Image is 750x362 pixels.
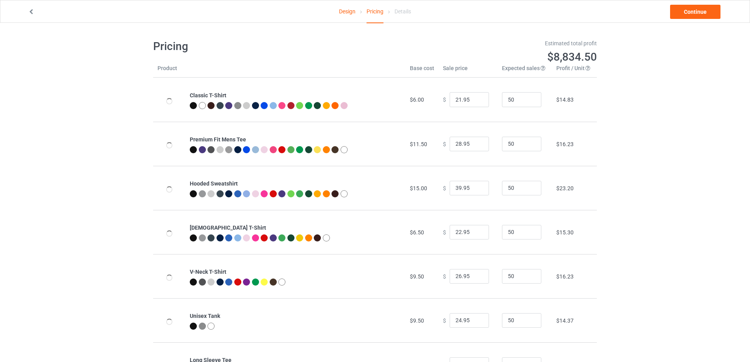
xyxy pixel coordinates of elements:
span: $16.23 [556,273,574,280]
a: Continue [670,5,720,19]
span: $14.83 [556,97,574,103]
span: $ [443,317,446,323]
div: Pricing [367,0,383,23]
b: Premium Fit Mens Tee [190,136,246,143]
div: Details [394,0,411,22]
span: $ [443,97,446,103]
span: $9.50 [410,273,424,280]
span: $ [443,229,446,235]
a: Design [339,0,356,22]
b: Unisex Tank [190,313,220,319]
h1: Pricing [153,39,370,54]
b: Classic T-Shirt [190,92,226,98]
th: Base cost [406,64,439,78]
th: Expected sales [498,64,552,78]
th: Sale price [439,64,498,78]
span: $ [443,141,446,147]
span: $ [443,273,446,279]
span: $14.37 [556,317,574,324]
th: Product [153,64,185,78]
img: heather_texture.png [199,323,206,330]
span: $15.30 [556,229,574,236]
th: Profit / Unit [552,64,597,78]
span: $11.50 [410,141,427,147]
span: $6.50 [410,229,424,236]
span: $9.50 [410,317,424,324]
img: heather_texture.png [225,146,232,153]
div: Estimated total profit [381,39,597,47]
span: $ [443,185,446,191]
span: $23.20 [556,185,574,191]
b: Hooded Sweatshirt [190,180,238,187]
span: $16.23 [556,141,574,147]
span: $8,834.50 [547,50,597,63]
img: heather_texture.png [234,102,241,109]
span: $15.00 [410,185,427,191]
b: [DEMOGRAPHIC_DATA] T-Shirt [190,225,266,231]
span: $6.00 [410,97,424,103]
b: V-Neck T-Shirt [190,269,226,275]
